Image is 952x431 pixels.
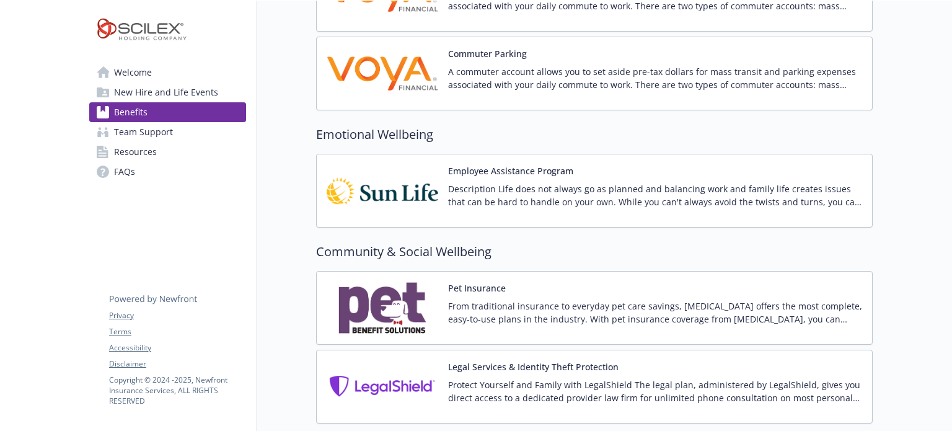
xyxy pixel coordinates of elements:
[89,122,246,142] a: Team Support
[114,63,152,82] span: Welcome
[89,162,246,182] a: FAQs
[109,358,245,370] a: Disclaimer
[327,282,438,334] img: Pet Benefit Solutions carrier logo
[448,65,862,91] p: A commuter account allows you to set aside pre-tax dollars for mass transit and parking expenses ...
[89,63,246,82] a: Welcome
[448,282,506,295] button: Pet Insurance
[448,378,862,404] p: Protect Yourself and Family with LegalShield The legal plan, administered by LegalShield, gives y...
[448,360,619,373] button: Legal Services & Identity Theft Protection
[114,162,135,182] span: FAQs
[109,310,245,321] a: Privacy
[114,122,173,142] span: Team Support
[327,164,438,217] img: Sun Life Financial carrier logo
[448,164,573,177] button: Employee Assistance Program
[114,142,157,162] span: Resources
[316,125,873,144] h2: Emotional Wellbeing
[109,342,245,353] a: Accessibility
[109,326,245,337] a: Terms
[89,82,246,102] a: New Hire and Life Events
[448,47,527,60] button: Commuter Parking
[89,142,246,162] a: Resources
[327,47,438,100] img: Voya Financial carrier logo
[448,300,862,326] p: From traditional insurance to everyday pet care savings, [MEDICAL_DATA] offers the most complete,...
[89,102,246,122] a: Benefits
[114,82,218,102] span: New Hire and Life Events
[327,360,438,413] img: Legal Shield carrier logo
[114,102,148,122] span: Benefits
[109,375,245,406] p: Copyright © 2024 - 2025 , Newfront Insurance Services, ALL RIGHTS RESERVED
[448,182,862,208] p: Description Life does not always go as planned and balancing work and family life creates issues ...
[316,242,873,261] h2: Community & Social Wellbeing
